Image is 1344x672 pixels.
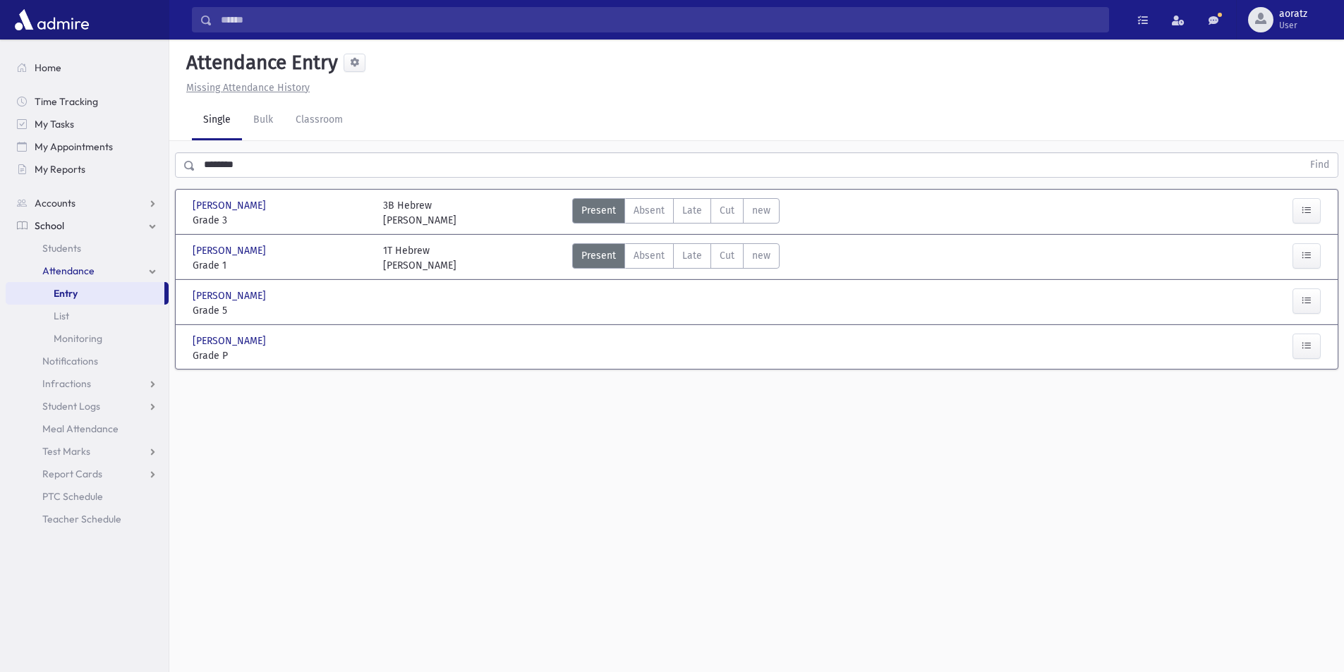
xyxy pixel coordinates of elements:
[54,310,69,322] span: List
[6,135,169,158] a: My Appointments
[35,118,74,130] span: My Tasks
[572,198,780,228] div: AttTypes
[6,90,169,113] a: Time Tracking
[42,490,103,503] span: PTC Schedule
[6,56,169,79] a: Home
[35,163,85,176] span: My Reports
[42,513,121,525] span: Teacher Schedule
[6,192,169,214] a: Accounts
[6,327,169,350] a: Monitoring
[35,140,113,153] span: My Appointments
[6,350,169,372] a: Notifications
[11,6,92,34] img: AdmirePro
[193,288,269,303] span: [PERSON_NAME]
[720,248,734,263] span: Cut
[634,248,665,263] span: Absent
[6,372,169,395] a: Infractions
[193,213,369,228] span: Grade 3
[35,95,98,108] span: Time Tracking
[42,355,98,367] span: Notifications
[752,203,770,218] span: new
[6,463,169,485] a: Report Cards
[193,348,369,363] span: Grade P
[42,264,95,277] span: Attendance
[6,417,169,440] a: Meal Attendance
[35,219,64,232] span: School
[42,377,91,390] span: Infractions
[634,203,665,218] span: Absent
[35,197,75,209] span: Accounts
[242,101,284,140] a: Bulk
[54,332,102,345] span: Monitoring
[193,334,269,348] span: [PERSON_NAME]
[1302,153,1338,177] button: Find
[42,400,100,413] span: Student Logs
[212,7,1108,32] input: Search
[284,101,354,140] a: Classroom
[6,485,169,508] a: PTC Schedule
[6,113,169,135] a: My Tasks
[1279,20,1307,31] span: User
[6,440,169,463] a: Test Marks
[682,203,702,218] span: Late
[193,303,369,318] span: Grade 5
[42,468,102,480] span: Report Cards
[383,243,456,273] div: 1T Hebrew [PERSON_NAME]
[6,214,169,237] a: School
[42,242,81,255] span: Students
[181,51,338,75] h5: Attendance Entry
[581,248,616,263] span: Present
[682,248,702,263] span: Late
[6,305,169,327] a: List
[6,237,169,259] a: Students
[1279,8,1307,20] span: aoratz
[42,422,119,435] span: Meal Attendance
[6,259,169,282] a: Attendance
[193,258,369,273] span: Grade 1
[54,287,78,300] span: Entry
[752,248,770,263] span: new
[193,198,269,213] span: [PERSON_NAME]
[383,198,456,228] div: 3B Hebrew [PERSON_NAME]
[35,61,61,74] span: Home
[720,203,734,218] span: Cut
[572,243,780,273] div: AttTypes
[6,282,164,305] a: Entry
[186,82,310,94] u: Missing Attendance History
[6,158,169,181] a: My Reports
[6,395,169,417] a: Student Logs
[581,203,616,218] span: Present
[42,445,90,458] span: Test Marks
[192,101,242,140] a: Single
[6,508,169,530] a: Teacher Schedule
[193,243,269,258] span: [PERSON_NAME]
[181,82,310,94] a: Missing Attendance History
